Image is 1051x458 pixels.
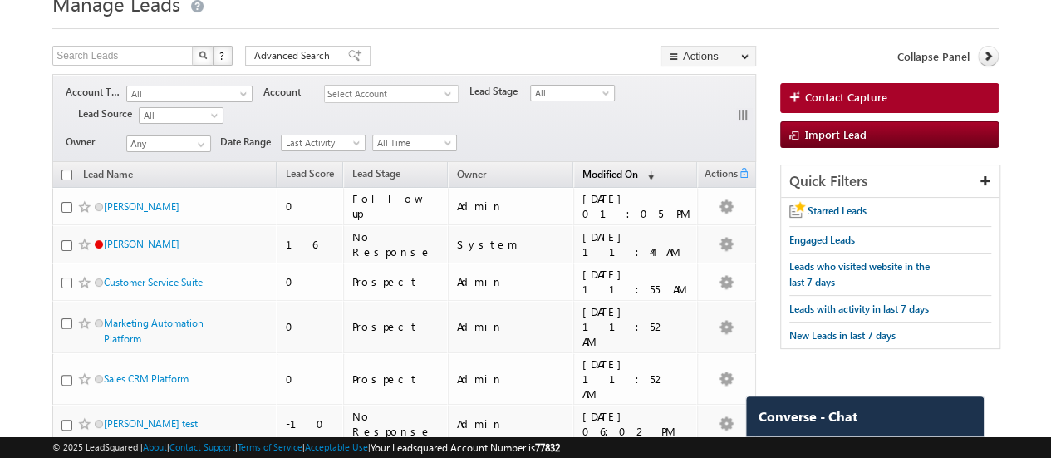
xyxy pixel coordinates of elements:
div: Follow up [352,191,440,221]
span: ? [219,48,227,62]
a: Lead Score [277,165,342,186]
span: All [127,86,242,101]
div: [DATE] 11:52 AM [582,357,690,401]
a: Lead Name [75,165,141,187]
div: [DATE] 11:55 AM [582,267,690,297]
span: Owner [457,168,486,180]
div: Admin [457,319,566,334]
div: Admin [457,416,566,431]
div: 0 [286,319,336,334]
a: All [126,86,253,102]
span: 77832 [535,441,560,454]
div: No Response [352,229,440,259]
span: Converse - Chat [759,409,857,424]
span: Select Account [325,86,444,103]
div: Quick Filters [781,165,999,198]
a: Customer Service Suite [104,276,203,288]
span: Engaged Leads [789,234,855,246]
a: [PERSON_NAME] [104,200,179,213]
span: Date Range [220,135,281,150]
button: ? [213,46,233,66]
a: Last Activity [281,135,366,151]
div: [DATE] 01:05 PM [582,191,690,221]
div: Admin [457,199,566,214]
a: Acceptable Use [305,441,368,452]
span: Collapse Panel [897,49,970,64]
img: Search [199,51,207,59]
div: [DATE] 11:44 AM [582,229,690,259]
div: Select Account [324,85,459,103]
span: select [444,90,458,97]
div: Admin [457,372,566,387]
a: Contact Capture [780,83,999,113]
a: Modified On (sorted descending) [574,165,662,186]
span: All [140,108,219,123]
button: Actions [661,46,756,66]
div: -10 [286,416,336,431]
div: 0 [286,372,336,387]
span: Last Activity [282,135,361,150]
span: Lead Stage [352,167,400,180]
a: [PERSON_NAME] [104,238,179,250]
div: [DATE] 11:52 AM [582,304,690,349]
span: Modified On [582,168,638,180]
input: Check all records [61,170,72,180]
span: All Time [373,135,452,150]
div: Prospect [352,274,440,289]
span: Contact Capture [805,90,887,105]
a: Sales CRM Platform [104,372,189,385]
input: Type to Search [126,135,211,152]
a: Show All Items [189,136,209,153]
span: Starred Leads [808,204,867,217]
a: About [143,441,167,452]
a: All [139,107,223,124]
span: Account [263,85,324,100]
div: [DATE] 06:02 PM [582,409,690,439]
div: 0 [286,199,336,214]
div: Prospect [352,372,440,387]
div: Prospect [352,319,440,334]
span: Import Lead [805,127,867,141]
div: 0 [286,274,336,289]
a: All [530,85,615,101]
span: © 2025 LeadSquared | | | | | [52,440,560,456]
div: Admin [457,274,566,289]
span: Account Type [66,85,126,100]
a: Marketing Automation Platform [104,317,204,345]
div: 16 [286,237,336,252]
span: Your Leadsquared Account Number is [371,441,560,454]
div: System [457,237,566,252]
span: Lead Source [78,106,139,121]
span: Lead Stage [469,84,530,99]
a: All Time [372,135,457,151]
div: No Response [352,409,440,439]
span: Leads who visited website in the last 7 days [789,260,930,288]
span: All [531,86,610,101]
span: New Leads in last 7 days [789,329,896,342]
span: Lead Score [286,167,334,180]
a: Lead Stage [344,165,409,186]
span: Owner [66,135,126,150]
span: (sorted descending) [641,169,654,182]
a: Contact Support [169,441,235,452]
span: Advanced Search [254,48,335,63]
span: Actions [698,165,738,186]
a: Terms of Service [238,441,302,452]
a: [PERSON_NAME] test [104,417,198,430]
span: Leads with activity in last 7 days [789,303,929,315]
